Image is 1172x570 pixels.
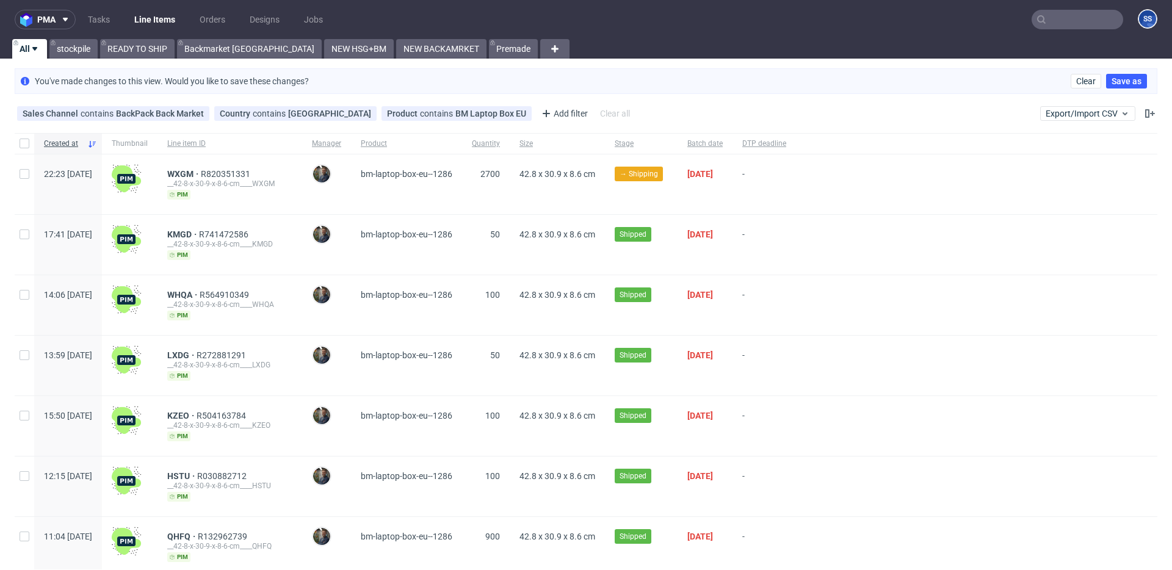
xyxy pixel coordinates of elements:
span: contains [81,109,116,118]
img: wHgJFi1I6lmhQAAAABJRU5ErkJggg== [112,285,141,314]
span: Country [220,109,253,118]
span: 42.8 x 30.9 x 8.6 cm [519,229,595,239]
span: [DATE] [687,229,713,239]
span: pma [37,15,56,24]
span: 12:15 [DATE] [44,471,92,481]
span: pim [167,250,190,260]
span: bm-laptop-box-eu--1286 [361,169,452,179]
figcaption: SS [1139,10,1156,27]
span: bm-laptop-box-eu--1286 [361,290,452,300]
span: 100 [485,411,500,420]
span: Save as [1112,77,1141,85]
span: pim [167,311,190,320]
a: WHQA [167,290,200,300]
span: 13:59 [DATE] [44,350,92,360]
div: __42-8-x-30-9-x-8-6-cm____KMGD [167,239,292,249]
img: Maciej Sobola [313,467,330,485]
span: - [742,411,786,441]
a: NEW BACKAMRKET [396,39,487,59]
button: Save as [1106,74,1147,88]
img: Maciej Sobola [313,407,330,424]
span: 11:04 [DATE] [44,532,92,541]
span: Quantity [472,139,500,149]
span: Product [361,139,452,149]
span: [DATE] [687,411,713,420]
div: __42-8-x-30-9-x-8-6-cm____QHFQ [167,541,292,551]
a: Tasks [81,10,117,29]
span: Thumbnail [112,139,148,149]
span: Line item ID [167,139,292,149]
span: Size [519,139,595,149]
a: KMGD [167,229,199,239]
a: Line Items [127,10,183,29]
a: HSTU [167,471,197,481]
span: [DATE] [687,290,713,300]
img: wHgJFi1I6lmhQAAAABJRU5ErkJggg== [112,345,141,375]
span: bm-laptop-box-eu--1286 [361,532,452,541]
span: pim [167,552,190,562]
span: 42.8 x 30.9 x 8.6 cm [519,169,595,179]
a: LXDG [167,350,197,360]
a: READY TO SHIP [100,39,175,59]
span: 42.8 x 30.9 x 8.6 cm [519,532,595,541]
img: Maciej Sobola [313,347,330,364]
img: Maciej Sobola [313,286,330,303]
span: Stage [615,139,668,149]
span: 50 [490,350,500,360]
a: Backmarket [GEOGRAPHIC_DATA] [177,39,322,59]
a: R504163784 [197,411,248,420]
a: All [12,39,47,59]
div: __42-8-x-30-9-x-8-6-cm____WXGM [167,179,292,189]
div: __42-8-x-30-9-x-8-6-cm____LXDG [167,360,292,370]
img: wHgJFi1I6lmhQAAAABJRU5ErkJggg== [112,164,141,193]
span: bm-laptop-box-eu--1286 [361,350,452,360]
span: Shipped [620,471,646,482]
img: wHgJFi1I6lmhQAAAABJRU5ErkJggg== [112,406,141,435]
span: - [742,229,786,260]
span: 42.8 x 30.9 x 8.6 cm [519,350,595,360]
span: bm-laptop-box-eu--1286 [361,229,452,239]
span: Shipped [620,410,646,421]
span: Sales Channel [23,109,81,118]
span: - [742,169,786,200]
div: Add filter [537,104,590,123]
span: Created at [44,139,82,149]
span: Product [387,109,420,118]
div: [GEOGRAPHIC_DATA] [288,109,371,118]
button: Clear [1071,74,1101,88]
img: wHgJFi1I6lmhQAAAABJRU5ErkJggg== [112,466,141,496]
span: contains [253,109,288,118]
span: Clear [1076,77,1096,85]
span: bm-laptop-box-eu--1286 [361,471,452,481]
span: 22:23 [DATE] [44,169,92,179]
span: 42.8 x 30.9 x 8.6 cm [519,290,595,300]
span: 42.8 x 30.9 x 8.6 cm [519,411,595,420]
span: pim [167,190,190,200]
span: R820351331 [201,169,253,179]
span: R741472586 [199,229,251,239]
a: R132962739 [198,532,250,541]
div: __42-8-x-30-9-x-8-6-cm____KZEO [167,420,292,430]
button: pma [15,10,76,29]
span: DTP deadline [742,139,786,149]
span: bm-laptop-box-eu--1286 [361,411,452,420]
div: __42-8-x-30-9-x-8-6-cm____HSTU [167,481,292,491]
span: 50 [490,229,500,239]
span: 900 [485,532,500,541]
span: WXGM [167,169,201,179]
a: KZEO [167,411,197,420]
span: 17:41 [DATE] [44,229,92,239]
span: R030882712 [197,471,249,481]
span: pim [167,431,190,441]
span: [DATE] [687,532,713,541]
span: R564910349 [200,290,251,300]
span: pim [167,371,190,381]
span: pim [167,492,190,502]
a: R272881291 [197,350,248,360]
span: - [742,471,786,502]
a: Orders [192,10,233,29]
